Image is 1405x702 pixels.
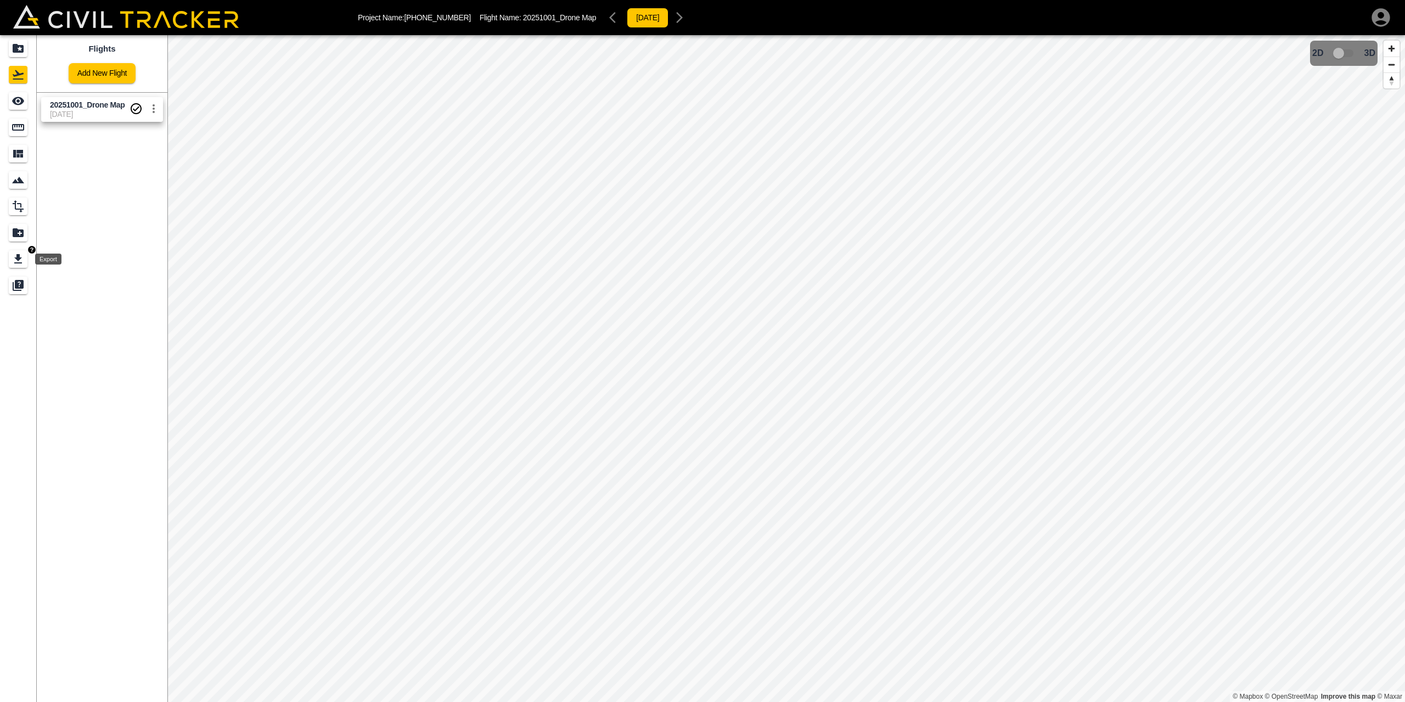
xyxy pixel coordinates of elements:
[1312,48,1323,58] span: 2D
[1265,693,1318,700] a: OpenStreetMap
[1384,72,1400,88] button: Reset bearing to north
[358,13,471,22] p: Project Name: [PHONE_NUMBER]
[1328,43,1360,64] span: 3D model not uploaded yet
[167,35,1405,702] canvas: Map
[523,13,596,22] span: 20251001_Drone Map
[1384,57,1400,72] button: Zoom out
[480,13,596,22] p: Flight Name:
[1364,48,1375,58] span: 3D
[1321,693,1375,700] a: Map feedback
[13,5,239,28] img: Civil Tracker
[1384,41,1400,57] button: Zoom in
[1233,693,1263,700] a: Mapbox
[35,254,61,265] div: Export
[1377,693,1402,700] a: Maxar
[627,8,668,28] button: [DATE]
